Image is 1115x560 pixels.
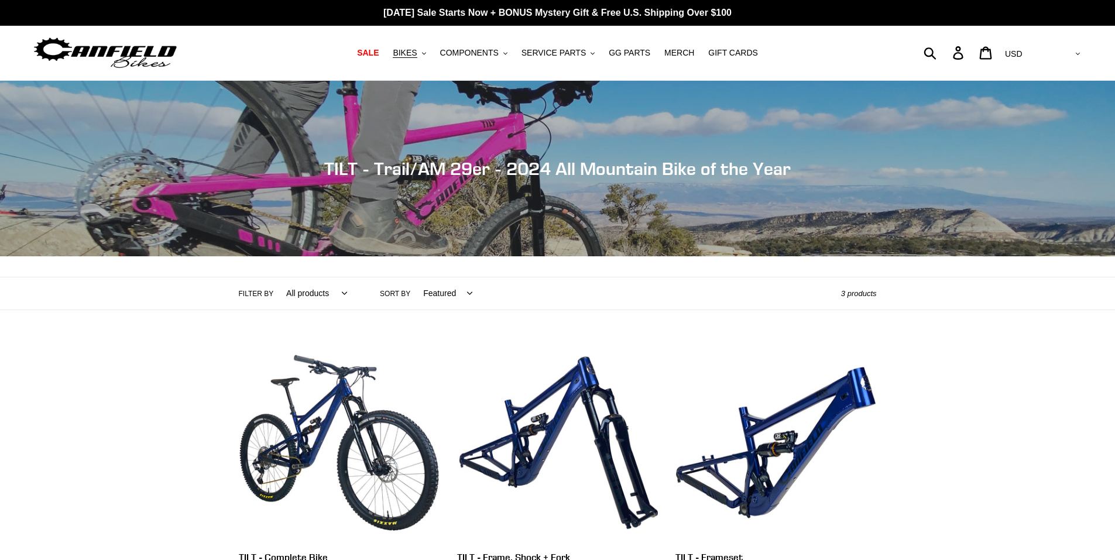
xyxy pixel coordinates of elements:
[522,48,586,58] span: SERVICE PARTS
[351,45,385,61] a: SALE
[841,289,877,298] span: 3 products
[603,45,656,61] a: GG PARTS
[609,48,650,58] span: GG PARTS
[324,158,791,179] span: TILT - Trail/AM 29er - 2024 All Mountain Bike of the Year
[516,45,601,61] button: SERVICE PARTS
[357,48,379,58] span: SALE
[434,45,513,61] button: COMPONENTS
[393,48,417,58] span: BIKES
[708,48,758,58] span: GIFT CARDS
[664,48,694,58] span: MERCH
[380,288,410,299] label: Sort by
[440,48,499,58] span: COMPONENTS
[239,288,274,299] label: Filter by
[32,35,179,71] img: Canfield Bikes
[387,45,431,61] button: BIKES
[930,40,960,66] input: Search
[702,45,764,61] a: GIFT CARDS
[658,45,700,61] a: MERCH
